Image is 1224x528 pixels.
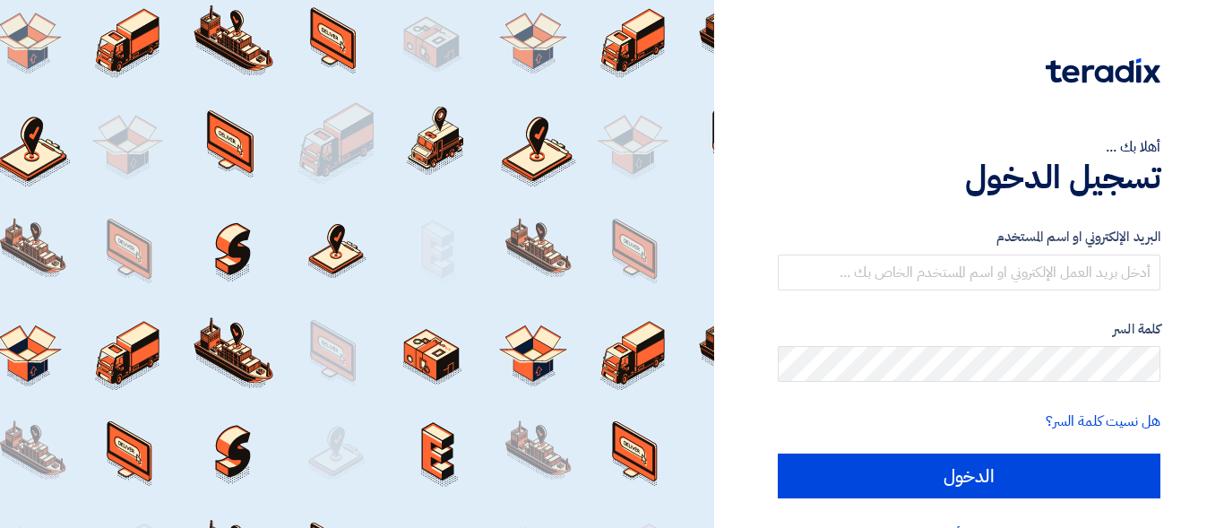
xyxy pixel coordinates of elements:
input: الدخول [778,454,1160,498]
input: أدخل بريد العمل الإلكتروني او اسم المستخدم الخاص بك ... [778,255,1160,290]
img: Teradix logo [1046,58,1160,83]
label: كلمة السر [778,319,1160,340]
label: البريد الإلكتروني او اسم المستخدم [778,227,1160,247]
a: هل نسيت كلمة السر؟ [1046,411,1160,432]
div: أهلا بك ... [778,136,1160,158]
h1: تسجيل الدخول [778,158,1160,197]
